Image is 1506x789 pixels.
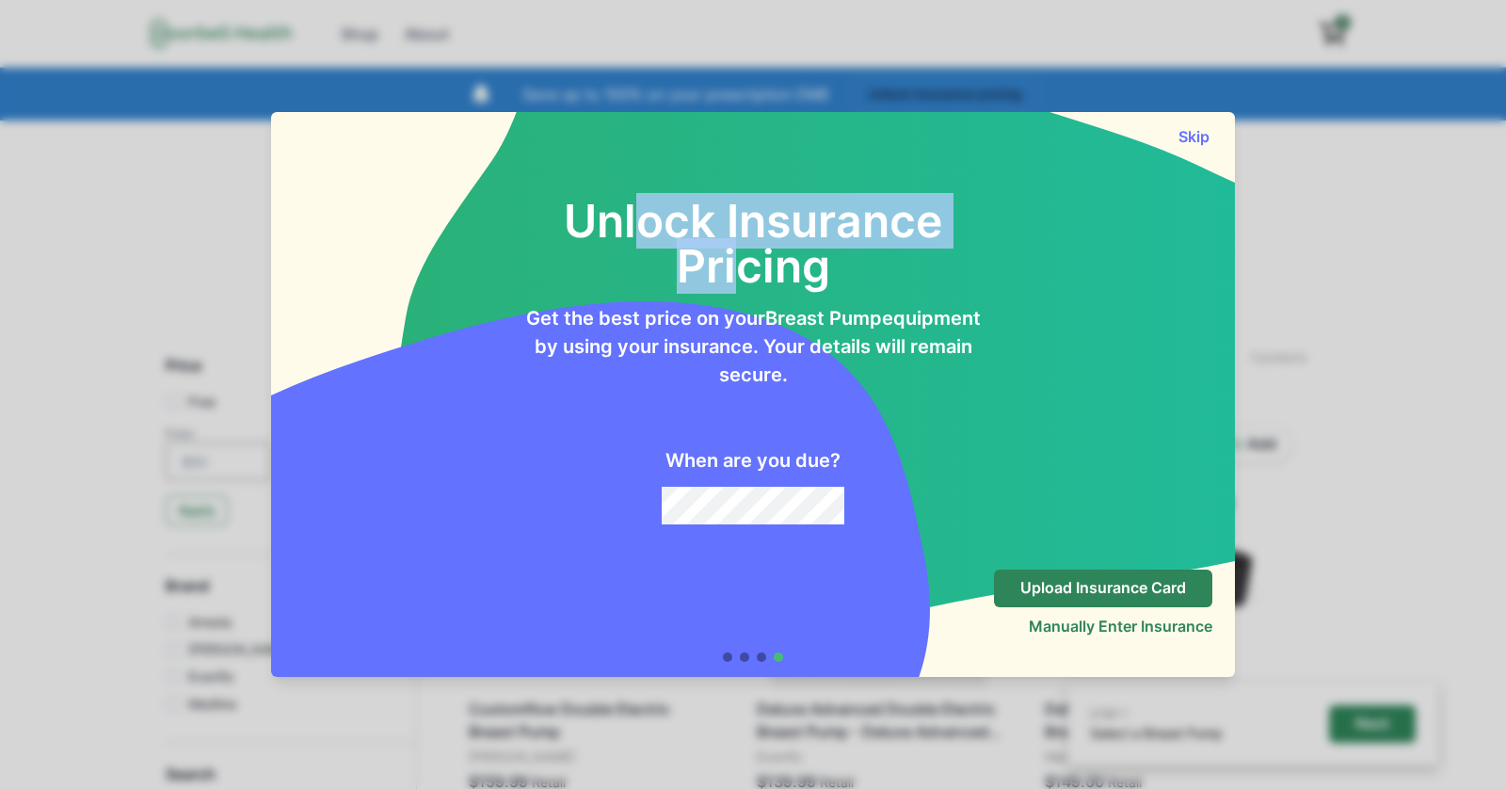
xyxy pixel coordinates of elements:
button: Upload Insurance Card [994,570,1212,607]
button: Manually Enter Insurance [1029,617,1212,636]
button: Skip [1175,127,1212,146]
h2: When are you due? [665,449,841,472]
h2: Unlock Insurance Pricing [523,153,983,289]
p: Upload Insurance Card [1020,579,1186,597]
p: Get the best price on your Breast Pump equipment by using your insurance. Your details will remai... [523,304,983,389]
